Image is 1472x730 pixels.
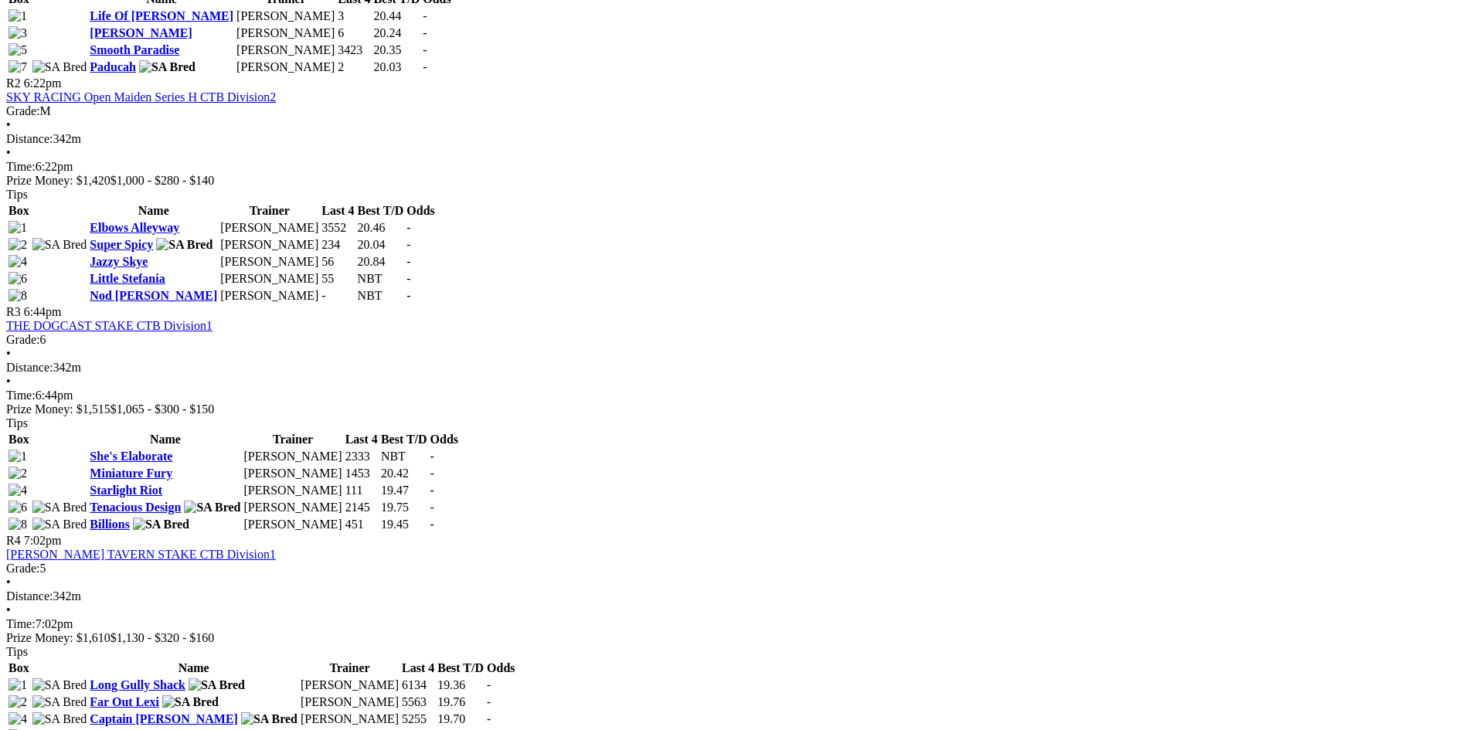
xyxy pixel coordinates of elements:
th: Odds [486,660,515,676]
td: 20.42 [380,466,428,481]
a: Super Spicy [90,238,153,251]
div: 342m [6,132,1466,146]
td: [PERSON_NAME] [236,25,335,41]
th: Last 4 [345,432,379,447]
a: Paducah [90,60,136,73]
span: - [487,695,491,708]
span: R3 [6,305,21,318]
td: [PERSON_NAME] [236,8,335,24]
td: 2145 [345,500,379,515]
td: [PERSON_NAME] [236,59,335,75]
span: - [423,26,427,39]
td: 20.04 [357,237,405,253]
a: Far Out Lexi [90,695,158,708]
a: Tenacious Design [90,501,181,514]
span: $1,065 - $300 - $150 [110,402,215,416]
img: SA Bred [133,518,189,531]
span: Grade: [6,333,40,346]
img: 2 [8,238,27,252]
td: 55 [321,271,355,287]
a: Life Of [PERSON_NAME] [90,9,233,22]
div: M [6,104,1466,118]
th: Odds [430,432,459,447]
a: Starlight Riot [90,484,162,497]
span: Box [8,204,29,217]
td: [PERSON_NAME] [236,42,335,58]
th: Trainer [243,432,343,447]
a: Long Gully Shack [90,678,185,691]
td: [PERSON_NAME] [219,288,319,304]
span: 6:22pm [24,76,62,90]
span: Box [8,661,29,674]
span: Tips [6,416,28,430]
img: 4 [8,712,27,726]
td: - [321,288,355,304]
span: - [430,467,434,480]
td: [PERSON_NAME] [243,483,343,498]
td: 19.76 [437,694,484,710]
span: • [6,375,11,388]
img: 1 [8,678,27,692]
th: Best T/D [437,660,484,676]
td: [PERSON_NAME] [300,711,399,727]
img: 1 [8,221,27,235]
td: 20.24 [372,25,420,41]
th: Name [89,203,218,219]
img: SA Bred [32,712,87,726]
th: Last 4 [321,203,355,219]
img: SA Bred [32,238,87,252]
img: SA Bred [139,60,195,74]
img: 2 [8,467,27,480]
img: 1 [8,450,27,463]
span: - [406,289,410,302]
span: - [487,712,491,725]
td: [PERSON_NAME] [243,500,343,515]
span: Grade: [6,562,40,575]
td: 19.47 [380,483,428,498]
td: 1453 [345,466,379,481]
td: 20.44 [372,8,420,24]
td: 234 [321,237,355,253]
td: [PERSON_NAME] [219,220,319,236]
td: 20.84 [357,254,405,270]
span: - [406,221,410,234]
td: 20.46 [357,220,405,236]
span: 6:44pm [24,305,62,318]
img: 4 [8,255,27,269]
img: SA Bred [32,518,87,531]
th: Trainer [300,660,399,676]
span: - [430,484,434,497]
span: Tips [6,645,28,658]
a: Jazzy Skye [90,255,148,268]
div: 7:02pm [6,617,1466,631]
div: 6:44pm [6,389,1466,402]
td: 5563 [401,694,435,710]
td: 111 [345,483,379,498]
a: Captain [PERSON_NAME] [90,712,238,725]
a: Miniature Fury [90,467,172,480]
td: NBT [357,288,405,304]
th: Best T/D [380,432,428,447]
span: R4 [6,534,21,547]
span: Time: [6,617,36,630]
span: • [6,576,11,589]
td: [PERSON_NAME] [243,517,343,532]
div: 5 [6,562,1466,576]
td: 19.45 [380,517,428,532]
td: 19.70 [437,711,484,727]
td: 3 [337,8,371,24]
td: 20.03 [372,59,420,75]
img: 2 [8,695,27,709]
td: 6134 [401,677,435,693]
td: 5255 [401,711,435,727]
span: • [6,118,11,131]
td: 2333 [345,449,379,464]
td: NBT [357,271,405,287]
div: Prize Money: $1,420 [6,174,1466,188]
span: - [406,255,410,268]
img: 6 [8,272,27,286]
a: Nod [PERSON_NAME] [90,289,217,302]
span: Distance: [6,361,53,374]
td: [PERSON_NAME] [219,254,319,270]
img: SA Bred [32,60,87,74]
